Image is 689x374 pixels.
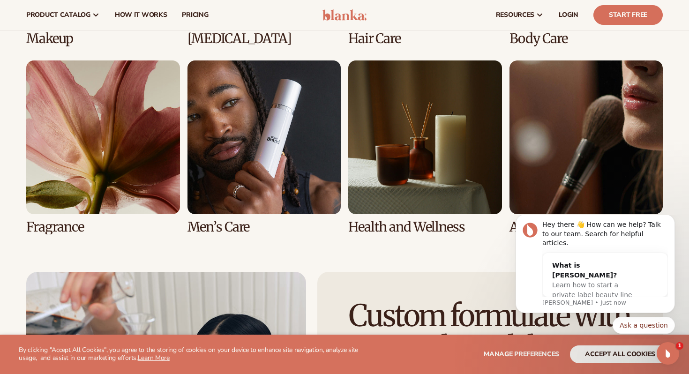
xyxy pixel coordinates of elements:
[502,215,689,339] iframe: Intercom notifications message
[509,31,663,46] h3: Body Care
[138,353,170,362] a: Learn More
[41,5,166,33] div: Hey there 👋 How can we help? Talk to our team. Search for helpful articles.
[26,31,180,46] h3: Makeup
[41,5,166,82] div: Message content
[19,346,366,362] p: By clicking "Accept All Cookies", you agree to the storing of cookies on your device to enhance s...
[51,66,131,93] span: Learn how to start a private label beauty line with [PERSON_NAME]
[676,342,683,350] span: 1
[509,60,663,234] div: 8 / 8
[348,60,502,234] div: 7 / 8
[26,60,180,234] div: 5 / 8
[41,38,147,102] div: What is [PERSON_NAME]?Learn how to start a private label beauty line with [PERSON_NAME]
[51,45,138,65] div: What is [PERSON_NAME]?
[496,11,534,19] span: resources
[14,102,173,119] div: Quick reply options
[657,342,679,365] iframe: Intercom live chat
[593,5,663,25] a: Start Free
[570,345,670,363] button: accept all cookies
[21,7,36,22] img: Profile image for Lee
[322,9,367,21] img: logo
[484,345,559,363] button: Manage preferences
[26,11,90,19] span: product catalog
[187,60,341,234] div: 6 / 8
[182,11,208,19] span: pricing
[187,31,341,46] h3: [MEDICAL_DATA]
[115,11,167,19] span: How It Works
[559,11,578,19] span: LOGIN
[111,102,173,119] button: Quick reply: Ask a question
[348,31,502,46] h3: Hair Care
[41,83,166,92] p: Message from Lee, sent Just now
[484,350,559,359] span: Manage preferences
